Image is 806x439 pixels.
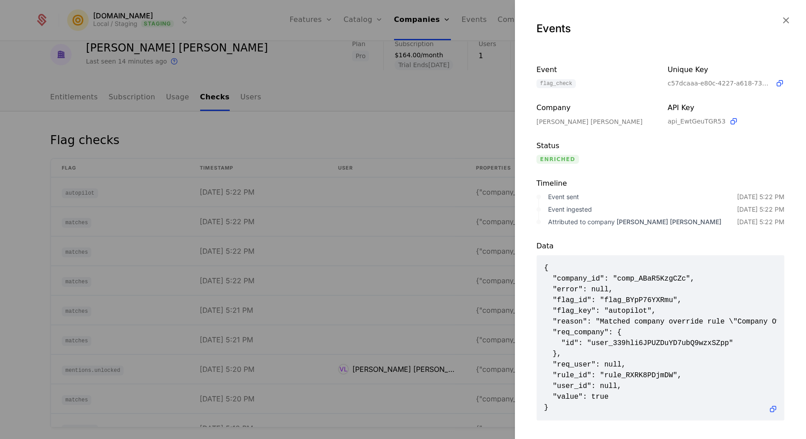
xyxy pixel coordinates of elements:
[544,263,777,413] span: { "company_id": "comp_ABaR5KzgCZc", "error": null, "flag_id": "flag_BYpP76YXRmu", "flag_key": "au...
[536,241,785,251] div: Data
[668,102,785,113] div: API Key
[548,192,737,201] div: Event sent
[668,64,785,75] div: Unique Key
[536,178,785,189] div: Timeline
[536,79,576,88] span: flag_check
[536,21,785,36] div: Events
[737,217,785,226] div: [DATE] 5:22 PM
[536,155,579,164] span: enriched
[737,192,785,201] div: [DATE] 5:22 PM
[737,205,785,214] div: [DATE] 5:22 PM
[617,218,721,226] span: [PERSON_NAME] [PERSON_NAME]
[668,117,725,126] span: api_EwtGeuTGR53
[548,217,737,226] div: Attributed to company
[548,205,737,214] div: Event ingested
[668,79,772,88] span: c57dcaaa-e80c-4227-a618-73aa4f15903e
[536,64,653,76] div: Event
[536,102,653,114] div: Company
[536,117,653,126] div: [PERSON_NAME] [PERSON_NAME]
[536,141,653,151] div: Status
